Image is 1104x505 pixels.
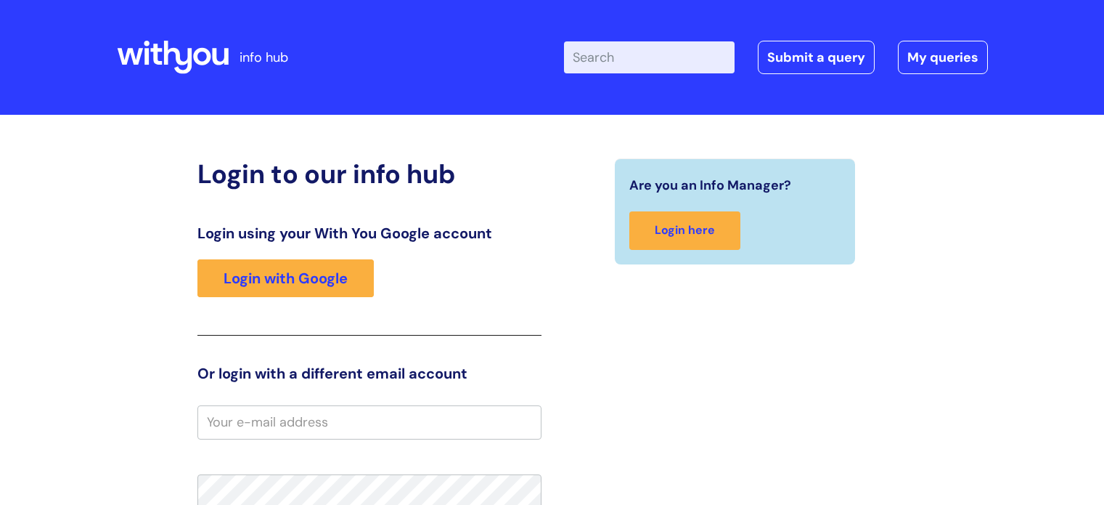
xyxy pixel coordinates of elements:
[898,41,988,74] a: My queries
[197,365,541,382] h3: Or login with a different email account
[197,158,541,190] h2: Login to our info hub
[564,41,735,73] input: Search
[629,211,740,250] a: Login here
[629,174,791,197] span: Are you an Info Manager?
[197,225,541,242] h3: Login using your With You Google account
[758,41,875,74] a: Submit a query
[240,46,288,69] p: info hub
[197,405,541,439] input: Your e-mail address
[197,259,374,297] a: Login with Google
